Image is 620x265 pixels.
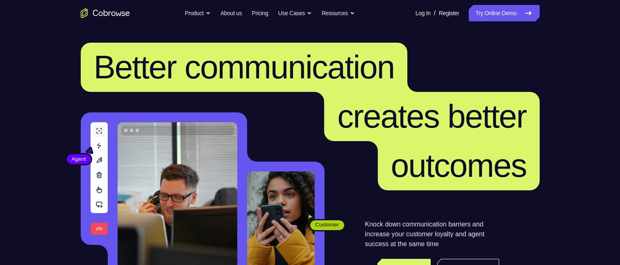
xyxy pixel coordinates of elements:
span: Better communication [94,49,395,85]
a: Register [439,5,459,21]
button: Product [185,5,211,21]
a: Go to the home page [81,8,130,18]
a: About us [220,5,242,21]
span: / [434,8,436,18]
a: Pricing [252,5,268,21]
a: Try Online Demo [469,5,539,21]
span: outcomes [391,147,527,184]
button: Use Cases [278,5,312,21]
a: Log In [416,5,431,21]
span: creates better [337,98,526,135]
p: Knock down communication barriers and increase your customer loyalty and agent success at the sam... [365,219,499,249]
button: Resources [322,5,355,21]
